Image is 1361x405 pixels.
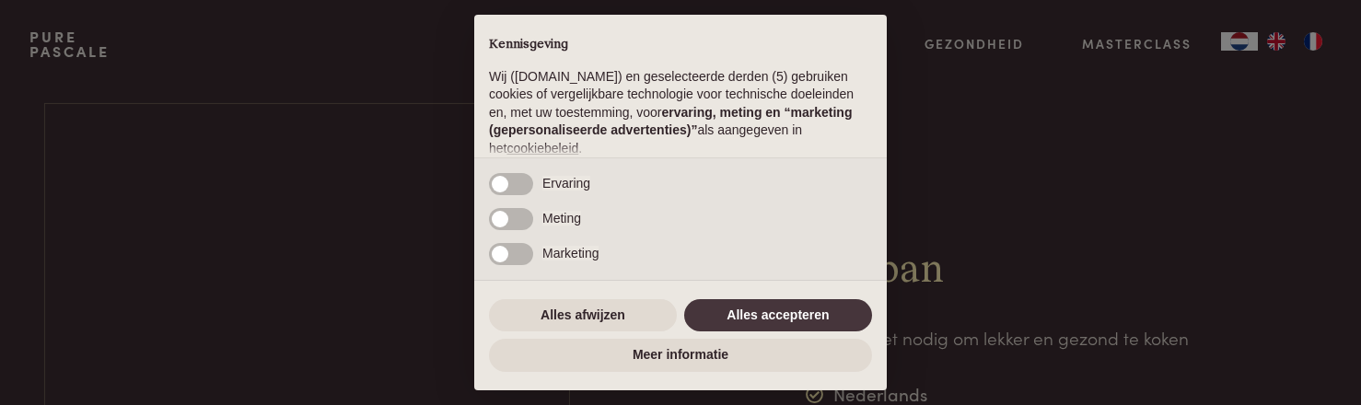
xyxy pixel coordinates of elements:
[542,246,599,260] span: Marketing
[489,105,852,138] strong: ervaring, meting en “marketing (gepersonaliseerde advertenties)”
[542,176,590,191] span: Ervaring
[489,339,872,372] button: Meer informatie
[506,141,578,156] a: cookiebeleid
[684,299,872,332] button: Alles accepteren
[542,211,581,226] span: Meting
[489,68,872,158] p: Wij ([DOMAIN_NAME]) en geselecteerde derden (5) gebruiken cookies of vergelijkbare technologie vo...
[489,299,677,332] button: Alles afwijzen
[489,37,872,53] h2: Kennisgeving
